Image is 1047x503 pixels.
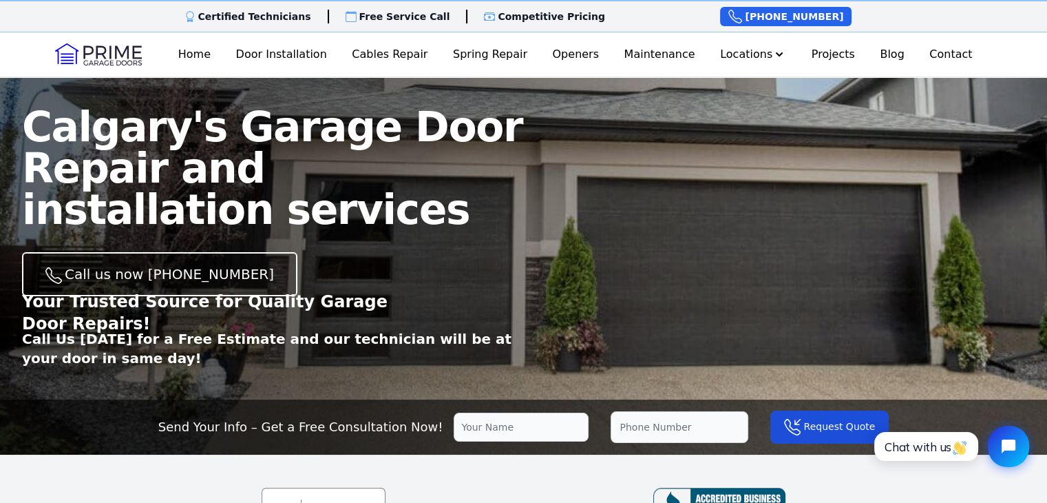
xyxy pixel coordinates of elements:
[55,43,142,65] img: Logo
[454,413,589,442] input: Your Name
[22,103,522,234] span: Calgary's Garage Door Repair and installation services
[498,10,605,23] p: Competitive Pricing
[924,41,977,68] a: Contact
[618,41,700,68] a: Maintenance
[874,41,909,68] a: Blog
[22,252,297,296] a: Call us now [PHONE_NUMBER]
[547,41,604,68] a: Openers
[231,41,332,68] a: Door Installation
[720,7,852,26] a: [PHONE_NUMBER]
[158,418,443,437] p: Send Your Info – Get a Free Consultation Now!
[611,411,748,443] input: Phone Number
[715,41,792,68] button: Locations
[770,411,889,444] button: Request Quote
[359,10,450,23] p: Free Service Call
[806,41,860,68] a: Projects
[346,41,433,68] a: Cables Repair
[859,414,1041,479] iframe: Tidio Chat
[22,291,419,335] p: Your Trusted Source for Quality Garage Door Repairs!
[198,10,311,23] p: Certified Technicians
[22,329,524,368] p: Call Us [DATE] for a Free Estimate and our technician will be at your door in same day!
[447,41,533,68] a: Spring Repair
[173,41,216,68] a: Home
